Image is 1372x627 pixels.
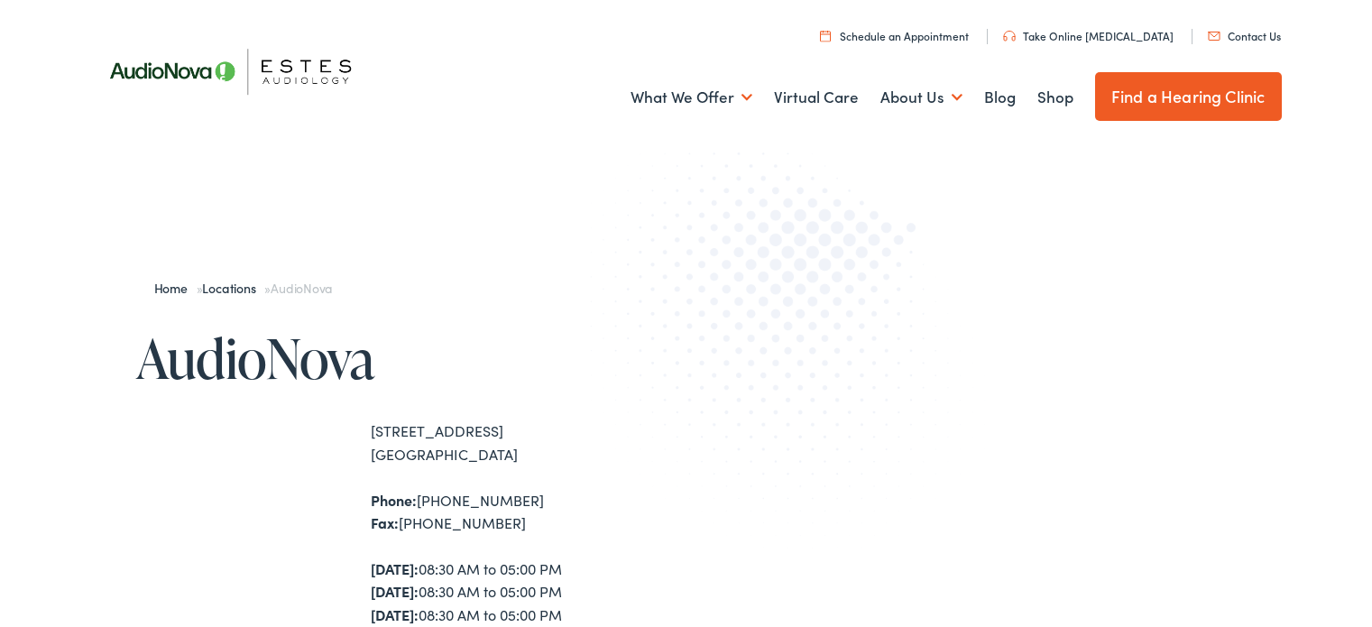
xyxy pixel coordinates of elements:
[371,604,419,624] strong: [DATE]:
[631,64,752,131] a: What We Offer
[774,64,859,131] a: Virtual Care
[1095,72,1282,121] a: Find a Hearing Clinic
[371,489,686,535] div: [PHONE_NUMBER] [PHONE_NUMBER]
[371,420,686,466] div: [STREET_ADDRESS] [GEOGRAPHIC_DATA]
[820,30,831,41] img: utility icon
[1003,28,1174,43] a: Take Online [MEDICAL_DATA]
[371,490,417,510] strong: Phone:
[880,64,962,131] a: About Us
[1037,64,1073,131] a: Shop
[371,581,419,601] strong: [DATE]:
[202,279,264,297] a: Locations
[271,279,332,297] span: AudioNova
[984,64,1016,131] a: Blog
[136,328,686,388] h1: AudioNova
[154,279,197,297] a: Home
[1208,28,1281,43] a: Contact Us
[154,279,333,297] span: » »
[1003,31,1016,41] img: utility icon
[371,558,419,578] strong: [DATE]:
[371,512,399,532] strong: Fax:
[1208,32,1220,41] img: utility icon
[820,28,969,43] a: Schedule an Appointment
